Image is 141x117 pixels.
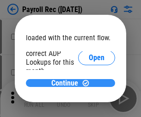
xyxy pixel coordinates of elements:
span: Open [89,54,104,62]
button: ContinueContinue [26,79,115,87]
img: Continue [82,79,90,87]
button: Open [78,50,115,65]
span: Continue [51,80,78,87]
div: Please select the correct ADP Lookups for this month [26,40,78,75]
